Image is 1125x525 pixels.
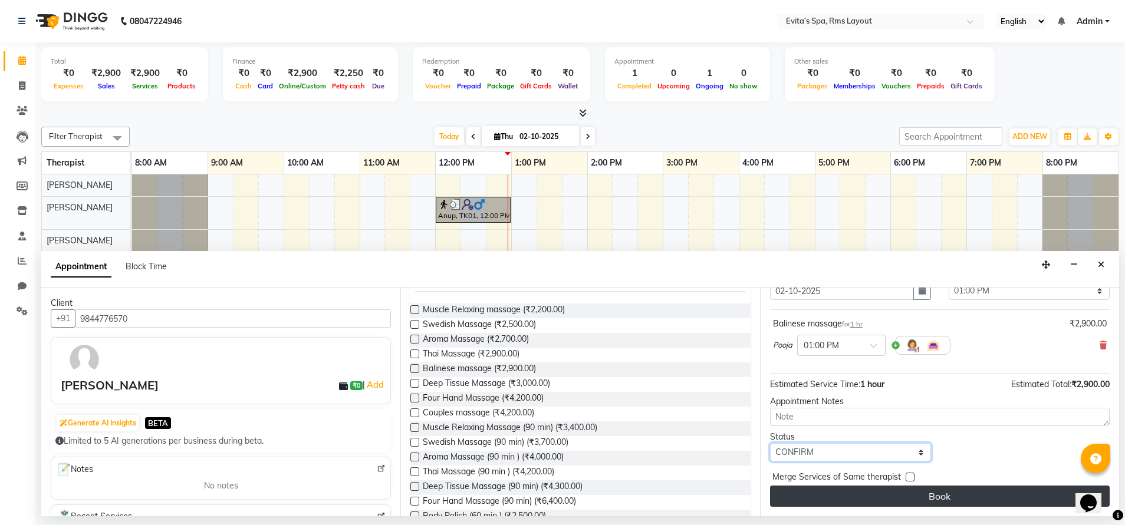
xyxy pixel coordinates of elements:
span: Packages [794,82,831,90]
span: Upcoming [654,82,693,90]
span: Body Polish (60 min ) (₹2,500.00) [423,510,546,524]
div: ₹0 [914,67,948,80]
span: Recent Services [56,510,132,524]
a: 2:00 PM [588,154,625,171]
button: ADD NEW [1009,128,1050,145]
div: ₹0 [232,67,255,80]
span: Merge Services of Same therapist [772,471,901,486]
a: 9:00 AM [208,154,246,171]
span: Vouchers [879,82,914,90]
span: Due [369,82,387,90]
span: Wallet [555,82,581,90]
span: 1 hour [860,379,884,389]
div: ₹0 [255,67,276,80]
a: 1:00 PM [512,154,549,171]
div: 1 [693,67,726,80]
span: | [363,378,386,392]
span: Package [484,82,517,90]
span: Online/Custom [276,82,329,90]
div: 0 [654,67,693,80]
span: Prepaid [454,82,484,90]
a: 7:00 PM [967,154,1004,171]
span: Memberships [831,82,879,90]
button: Close [1093,256,1110,274]
span: No notes [204,480,238,492]
span: [PERSON_NAME] [47,235,113,246]
a: 4:00 PM [739,154,777,171]
span: Products [165,82,199,90]
span: Gift Cards [948,82,985,90]
span: Gift Cards [517,82,555,90]
a: 10:00 AM [284,154,327,171]
input: 2025-10-02 [516,128,575,146]
div: Balinese massage [773,318,863,330]
div: Total [51,57,199,67]
span: Thai Massage (₹2,900.00) [423,348,519,362]
input: Search by Name/Mobile/Email/Code [75,309,391,328]
span: ₹0 [350,381,363,391]
div: ₹0 [879,67,914,80]
span: Admin [1077,15,1103,28]
span: Couples massage (₹4,200.00) [423,407,534,421]
div: Other sales [794,57,985,67]
div: ₹2,900.00 [1070,318,1107,330]
a: 5:00 PM [815,154,853,171]
span: Aroma Massage (₹2,700.00) [423,333,529,348]
div: Finance [232,57,389,67]
span: Deep Tissue Massage (90 min) (₹4,300.00) [423,480,583,495]
span: Aroma Massage (90 min ) (₹4,000.00) [423,451,564,465]
span: Thai Massage (90 min ) (₹4,200.00) [423,465,554,480]
span: Prepaids [914,82,948,90]
span: Deep Tissue Massage (₹3,000.00) [423,377,550,392]
input: Search Appointment [899,127,1002,146]
iframe: chat widget [1075,478,1113,513]
span: Completed [614,82,654,90]
div: ₹0 [794,67,831,80]
a: Add [365,378,386,392]
span: Voucher [422,82,454,90]
span: No show [726,82,761,90]
span: Balinese massage (₹2,900.00) [423,362,536,377]
small: for [842,320,863,328]
span: Ongoing [693,82,726,90]
span: Pooja [773,339,792,351]
div: Client [51,297,391,309]
span: ₹2,900.00 [1071,379,1110,389]
span: Sales [95,82,118,90]
div: Appointment [614,57,761,67]
div: [PERSON_NAME] [61,377,159,394]
div: ₹0 [555,67,581,80]
a: 8:00 PM [1043,154,1080,171]
span: Block Time [126,261,167,272]
img: Hairdresser.png [905,338,919,352]
span: Notes [56,462,93,477]
div: 0 [726,67,761,80]
a: 11:00 AM [360,154,403,171]
a: 6:00 PM [891,154,928,171]
div: Status [770,431,931,443]
span: BETA [145,417,171,428]
div: ₹0 [831,67,879,80]
span: Cash [232,82,255,90]
span: Appointment [51,256,111,278]
div: ₹0 [484,67,517,80]
span: Muscle Relaxing massage (₹2,200.00) [423,303,565,318]
span: Four Hand Massage (90 min) (₹6,400.00) [423,495,576,510]
div: Redemption [422,57,581,67]
div: ₹0 [422,67,454,80]
img: Interior.png [926,338,940,352]
span: [PERSON_NAME] [47,202,113,213]
span: ADD NEW [1012,132,1047,141]
span: Four Hand Massage (₹4,200.00) [423,392,544,407]
div: ₹0 [368,67,389,80]
button: +91 [51,309,75,328]
div: Appointment Notes [770,395,1110,408]
div: ₹0 [517,67,555,80]
span: 1 hr [850,320,863,328]
span: Expenses [51,82,87,90]
div: ₹0 [948,67,985,80]
a: 12:00 PM [436,154,478,171]
span: Swedish Massage (90 min) (₹3,700.00) [423,436,568,451]
a: 8:00 AM [132,154,170,171]
span: Muscle Relaxing Massage (90 min) (₹3,400.00) [423,421,597,436]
